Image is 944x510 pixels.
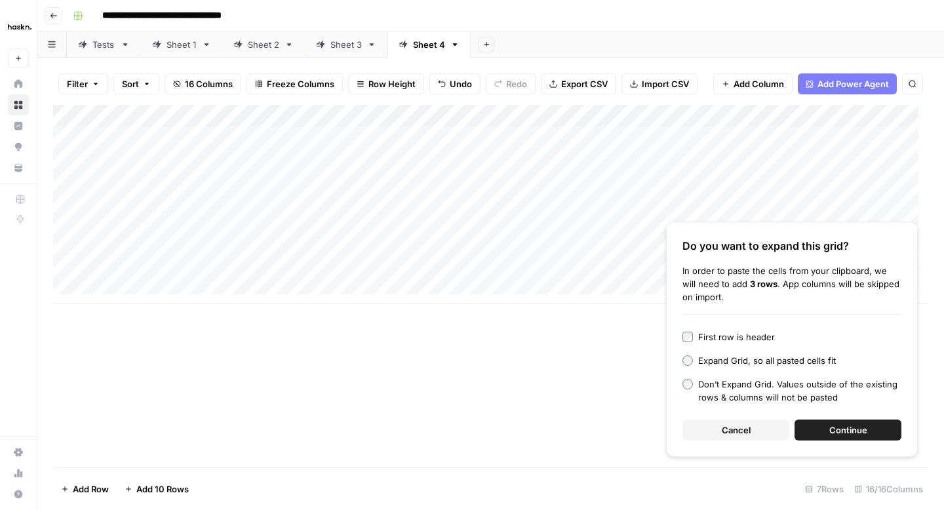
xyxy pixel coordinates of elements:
button: Add Column [713,73,793,94]
button: Freeze Columns [246,73,343,94]
button: Export CSV [541,73,616,94]
button: 16 Columns [165,73,241,94]
a: Sheet 4 [387,31,471,58]
span: Cancel [722,423,751,437]
span: Row Height [368,77,416,90]
div: Expand Grid, so all pasted cells fit [698,354,836,367]
input: First row is header [682,332,693,342]
div: Sheet 1 [167,38,197,51]
input: Don’t Expand Grid. Values outside of the existing rows & columns will not be pasted [682,379,693,389]
span: Continue [829,423,867,437]
span: Add Row [73,482,109,496]
button: Continue [795,420,901,441]
a: Usage [8,463,29,484]
button: Add Row [53,479,117,500]
a: Sheet 3 [305,31,387,58]
button: Row Height [348,73,424,94]
span: Add 10 Rows [136,482,189,496]
button: Cancel [682,420,789,441]
span: Redo [506,77,527,90]
a: Sheet 1 [141,31,222,58]
button: Help + Support [8,484,29,505]
a: Browse [8,94,29,115]
button: Add 10 Rows [117,479,197,500]
a: Settings [8,442,29,463]
span: Export CSV [561,77,608,90]
span: Freeze Columns [267,77,334,90]
span: Import CSV [642,77,689,90]
span: 16 Columns [185,77,233,90]
a: Home [8,73,29,94]
button: Redo [486,73,536,94]
div: 16/16 Columns [849,479,928,500]
a: Opportunities [8,136,29,157]
div: Tests [92,38,115,51]
div: 7 Rows [800,479,849,500]
input: Expand Grid, so all pasted cells fit [682,355,693,366]
button: Filter [58,73,108,94]
div: Sheet 3 [330,38,362,51]
button: Undo [429,73,481,94]
div: Sheet 4 [413,38,445,51]
b: 3 rows [750,279,777,289]
a: Sheet 2 [222,31,305,58]
span: Add Column [734,77,784,90]
span: Filter [67,77,88,90]
div: Do you want to expand this grid? [682,238,901,254]
a: Insights [8,115,29,136]
div: First row is header [698,330,775,343]
img: Haskn Logo [8,15,31,39]
button: Import CSV [621,73,698,94]
span: Add Power Agent [817,77,889,90]
span: Undo [450,77,472,90]
a: Tests [67,31,141,58]
button: Workspace: Haskn [8,10,29,43]
div: In order to paste the cells from your clipboard, we will need to add . App columns will be skippe... [682,264,901,304]
a: Your Data [8,157,29,178]
button: Add Power Agent [798,73,897,94]
span: Sort [122,77,139,90]
div: Don’t Expand Grid. Values outside of the existing rows & columns will not be pasted [698,378,901,404]
div: Sheet 2 [248,38,279,51]
button: Sort [113,73,159,94]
